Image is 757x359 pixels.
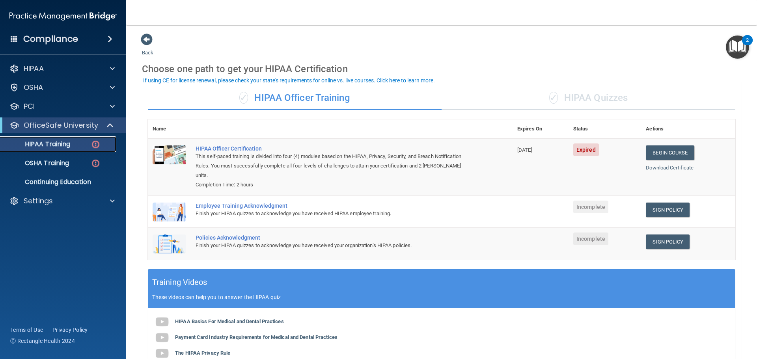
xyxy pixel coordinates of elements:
div: Choose one path to get your HIPAA Certification [142,58,741,80]
b: Payment Card Industry Requirements for Medical and Dental Practices [175,334,337,340]
span: ✓ [549,92,558,104]
p: OSHA [24,83,43,92]
button: If using CE for license renewal, please check your state's requirements for online vs. live cours... [142,76,436,84]
img: danger-circle.6113f641.png [91,158,101,168]
div: Finish your HIPAA quizzes to acknowledge you have received HIPAA employee training. [196,209,473,218]
button: Open Resource Center, 2 new notifications [726,35,749,59]
a: Sign Policy [646,234,690,249]
div: If using CE for license renewal, please check your state's requirements for online vs. live cours... [143,78,435,83]
a: Begin Course [646,145,694,160]
th: Name [148,119,191,139]
p: Continuing Education [5,178,113,186]
img: PMB logo [9,8,117,24]
div: This self-paced training is divided into four (4) modules based on the HIPAA, Privacy, Security, ... [196,152,473,180]
th: Expires On [513,119,569,139]
p: OSHA Training [5,159,69,167]
a: Terms of Use [10,326,43,334]
div: HIPAA Quizzes [442,86,735,110]
span: Incomplete [573,233,608,245]
h4: Compliance [23,33,78,45]
span: ✓ [239,92,248,104]
th: Actions [641,119,735,139]
a: Download Certificate [646,165,694,171]
img: gray_youtube_icon.38fcd6cc.png [154,330,170,346]
span: Expired [573,143,599,156]
div: 2 [746,40,749,50]
b: The HIPAA Privacy Rule [175,350,230,356]
img: danger-circle.6113f641.png [91,140,101,149]
p: OfficeSafe University [24,121,98,130]
a: OfficeSafe University [9,121,114,130]
p: HIPAA Training [5,140,70,148]
b: HIPAA Basics For Medical and Dental Practices [175,318,284,324]
a: Back [142,40,153,56]
span: Incomplete [573,201,608,213]
div: HIPAA Officer Training [148,86,442,110]
a: OSHA [9,83,115,92]
h5: Training Videos [152,275,207,289]
a: PCI [9,102,115,111]
th: Status [569,119,641,139]
span: [DATE] [517,147,532,153]
a: HIPAA Officer Certification [196,145,473,152]
div: Completion Time: 2 hours [196,180,473,190]
a: HIPAA [9,64,115,73]
p: These videos can help you to answer the HIPAA quiz [152,294,731,300]
iframe: Drift Widget Chat Controller [621,303,748,335]
a: Privacy Policy [52,326,88,334]
a: Settings [9,196,115,206]
p: PCI [24,102,35,111]
p: Settings [24,196,53,206]
a: Sign Policy [646,203,690,217]
div: Policies Acknowledgment [196,234,473,241]
div: Finish your HIPAA quizzes to acknowledge you have received your organization’s HIPAA policies. [196,241,473,250]
span: Ⓒ Rectangle Health 2024 [10,337,75,345]
p: HIPAA [24,64,44,73]
img: gray_youtube_icon.38fcd6cc.png [154,314,170,330]
div: Employee Training Acknowledgment [196,203,473,209]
